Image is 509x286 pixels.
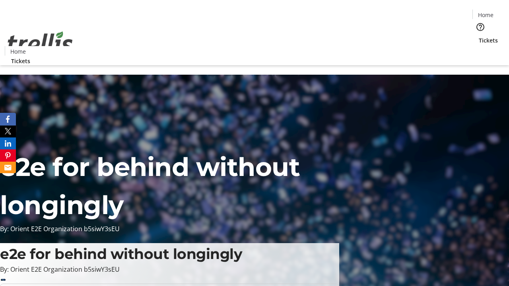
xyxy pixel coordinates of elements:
[472,36,504,44] a: Tickets
[479,36,498,44] span: Tickets
[11,57,30,65] span: Tickets
[10,47,26,56] span: Home
[5,23,76,62] img: Orient E2E Organization b5siwY3sEU's Logo
[473,11,498,19] a: Home
[5,47,31,56] a: Home
[478,11,493,19] span: Home
[5,57,37,65] a: Tickets
[472,44,488,60] button: Cart
[472,19,488,35] button: Help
